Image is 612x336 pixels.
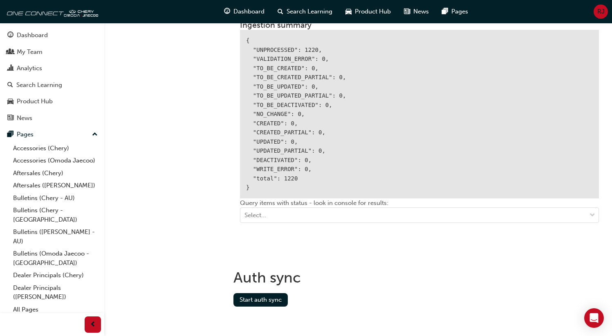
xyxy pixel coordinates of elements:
[10,282,101,303] a: Dealer Principals ([PERSON_NAME])
[7,49,13,56] span: people-icon
[3,127,101,142] button: Pages
[10,226,101,247] a: Bulletins ([PERSON_NAME] - AU)
[10,192,101,205] a: Bulletins (Chery - AU)
[442,7,448,17] span: pages-icon
[584,308,604,328] div: Open Intercom Messenger
[345,7,352,17] span: car-icon
[17,97,53,106] div: Product Hub
[3,111,101,126] a: News
[10,167,101,180] a: Aftersales (Chery)
[339,3,397,20] a: car-iconProduct Hub
[7,65,13,72] span: chart-icon
[3,94,101,109] a: Product Hub
[16,80,62,90] div: Search Learning
[224,7,230,17] span: guage-icon
[3,28,101,43] a: Dashboard
[217,3,271,20] a: guage-iconDashboard
[3,45,101,60] a: My Team
[17,130,34,139] div: Pages
[3,61,101,76] a: Analytics
[287,7,332,16] span: Search Learning
[17,113,32,123] div: News
[435,3,475,20] a: pages-iconPages
[240,20,599,30] h3: Ingestion summary
[3,78,101,93] a: Search Learning
[7,82,13,89] span: search-icon
[90,320,96,330] span: prev-icon
[7,32,13,39] span: guage-icon
[233,269,605,287] h1: Auth sync
[10,179,101,192] a: Aftersales ([PERSON_NAME])
[413,7,429,16] span: News
[233,7,265,16] span: Dashboard
[240,30,599,198] div: { "UNPROCESSED": 1220, "VALIDATION_ERROR": 0, "TO_BE_CREATED": 0, "TO_BE_CREATED_PARTIAL": 0, "TO...
[3,26,101,127] button: DashboardMy TeamAnalyticsSearch LearningProduct HubNews
[404,7,410,17] span: news-icon
[10,269,101,282] a: Dealer Principals (Chery)
[7,115,13,122] span: news-icon
[10,247,101,269] a: Bulletins (Omoda Jaecoo - [GEOGRAPHIC_DATA])
[355,7,391,16] span: Product Hub
[10,154,101,167] a: Accessories (Omoda Jaecoo)
[451,7,468,16] span: Pages
[594,4,608,19] button: RJ
[4,3,98,20] img: oneconnect
[244,211,266,220] div: Select...
[17,64,42,73] div: Analytics
[397,3,435,20] a: news-iconNews
[7,131,13,138] span: pages-icon
[10,303,101,316] a: All Pages
[10,142,101,155] a: Accessories (Chery)
[10,204,101,226] a: Bulletins (Chery - [GEOGRAPHIC_DATA])
[271,3,339,20] a: search-iconSearch Learning
[17,47,43,57] div: My Team
[240,198,599,230] div: Query items with status - look in console for results:
[17,31,48,40] div: Dashboard
[7,98,13,105] span: car-icon
[92,129,98,140] span: up-icon
[597,7,605,16] span: RJ
[233,293,288,307] button: Start auth sync
[278,7,283,17] span: search-icon
[590,210,595,221] span: down-icon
